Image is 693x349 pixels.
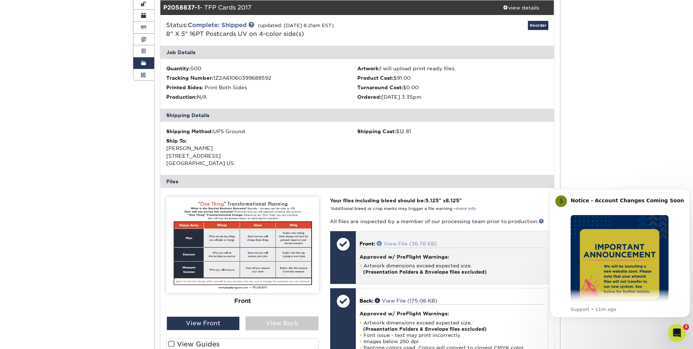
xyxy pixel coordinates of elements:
div: View Back [245,316,319,330]
strong: (Presentation Folders & Envelope files excluded) [363,326,487,332]
iframe: Intercom live chat [668,324,686,342]
div: Front [166,293,319,309]
div: UPS Ground [166,128,357,135]
strong: P2058837-1 [163,4,200,11]
a: View File (36.76 KB) [377,241,437,247]
div: Job Details [160,46,554,59]
a: Reorder [528,21,548,30]
a: View File (175.06 KB) [375,298,437,304]
strong: Production: [166,94,197,100]
span: 8.125 [446,198,459,203]
strong: Shipping Cost: [357,128,396,134]
div: Shipping Details [160,109,554,122]
span: 3 [683,324,689,330]
strong: Ship To: [166,138,187,144]
strong: Printed Sides: [166,85,203,90]
a: view details [488,0,554,15]
strong: Product Cost: [357,75,393,81]
div: - TFP Cards 2017 [160,0,488,15]
a: 8" X 5" 16PT Postcards UV on 4-color side(s) [166,30,304,37]
small: (updated: [DATE] 8:21am EST) [258,23,334,28]
strong: (Presentation Folders & Envelope files excluded) [363,269,487,275]
strong: Ordered: [357,94,381,100]
iframe: Google Customer Reviews [2,327,62,346]
h4: Approved w/ PreFlight Warnings: [359,311,544,316]
span: 5.125 [425,198,439,203]
div: [PERSON_NAME] [STREET_ADDRESS] [GEOGRAPHIC_DATA] US [166,137,357,167]
li: Artwork dimensions exceed expected size. [359,320,544,332]
span: Print Both Sides [205,85,247,90]
div: Status: [161,21,423,38]
li: N/A [166,93,357,101]
strong: Quantity: [166,65,191,71]
li: Font issue - text may print incorrectly [359,332,544,338]
small: *Additional bleed or crop marks may trigger a file warning – [330,206,476,211]
a: Complete: Shipped [188,22,247,29]
li: Artwork dimensions exceed expected size. [359,263,544,275]
span: Back: [359,298,373,304]
strong: Turnaround Cost: [357,85,403,90]
h4: Approved w/ PreFlight Warnings: [359,254,544,260]
span: 1Z2A61060399688592 [213,75,271,81]
div: $12.81 [357,128,548,135]
li: Images below 250 dpi [359,338,544,345]
strong: Artwork: [357,65,380,71]
div: view details [488,4,554,11]
strong: Shipping Method: [166,128,213,134]
a: more info [456,206,476,211]
div: Files [160,175,554,188]
li: $91.00 [357,74,548,82]
li: $0.00 [357,84,548,91]
strong: Your files including bleed should be: " x " [330,198,462,203]
li: 500 [166,65,357,72]
li: I will upload print ready files. [357,65,548,72]
li: [DATE] 3:35pm [357,93,548,101]
strong: Tracking Number: [166,75,213,81]
p: All files are inspected by a member of our processing team prior to production. [330,218,548,225]
div: View Front [167,316,240,330]
iframe: Intercom notifications message [547,178,693,329]
span: Front: [359,241,375,247]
